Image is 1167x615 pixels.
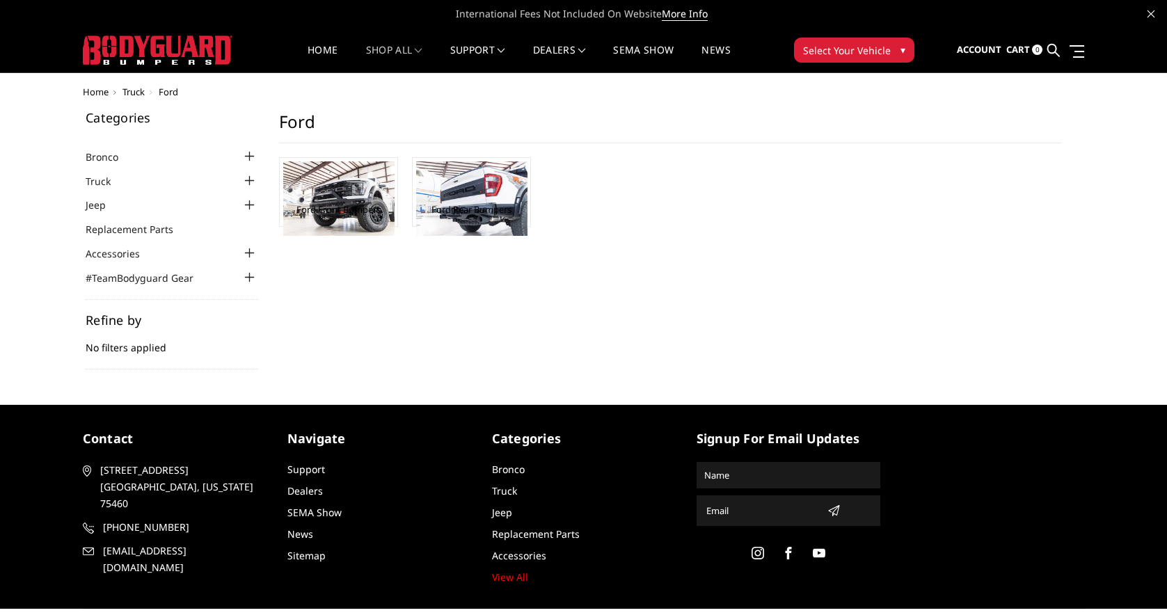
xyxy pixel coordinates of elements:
a: shop all [366,45,422,72]
a: Accessories [86,246,157,261]
a: Truck [86,174,128,189]
a: Dealers [533,45,586,72]
a: Ford Front Bumpers [296,203,381,216]
a: Accessories [492,549,546,562]
a: Jeep [86,198,123,212]
a: Jeep [492,506,512,519]
a: Ford Rear Bumpers [431,203,511,216]
a: Replacement Parts [86,222,191,237]
a: #TeamBodyguard Gear [86,271,211,285]
a: Home [308,45,338,72]
span: Select Your Vehicle [803,43,891,58]
a: Bronco [492,463,525,476]
button: Select Your Vehicle [794,38,914,63]
a: Cart 0 [1006,31,1042,69]
a: Home [83,86,109,98]
span: ▾ [900,42,905,57]
span: Account [957,43,1001,56]
span: Ford [159,86,178,98]
h5: Refine by [86,314,258,326]
a: Account [957,31,1001,69]
span: 0 [1032,45,1042,55]
a: News [287,527,313,541]
div: No filters applied [86,314,258,369]
h5: signup for email updates [697,429,880,448]
a: News [701,45,730,72]
a: Support [450,45,505,72]
a: [PHONE_NUMBER] [83,519,267,536]
a: Replacement Parts [492,527,580,541]
a: Truck [492,484,517,497]
input: Name [699,464,878,486]
span: [PHONE_NUMBER] [103,519,264,536]
span: Cart [1006,43,1030,56]
a: Truck [122,86,145,98]
img: BODYGUARD BUMPERS [83,35,232,65]
a: SEMA Show [287,506,342,519]
span: [EMAIL_ADDRESS][DOMAIN_NAME] [103,543,264,576]
a: SEMA Show [613,45,674,72]
span: [STREET_ADDRESS] [GEOGRAPHIC_DATA], [US_STATE] 75460 [100,462,262,512]
a: View All [492,570,528,584]
a: Sitemap [287,549,326,562]
h1: Ford [279,111,1061,143]
input: Email [701,500,822,522]
a: [EMAIL_ADDRESS][DOMAIN_NAME] [83,543,267,576]
a: Dealers [287,484,323,497]
a: Support [287,463,325,476]
a: Bronco [86,150,136,164]
a: More Info [662,7,708,21]
h5: Categories [492,429,676,448]
h5: contact [83,429,267,448]
h5: Navigate [287,429,471,448]
h5: Categories [86,111,258,124]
